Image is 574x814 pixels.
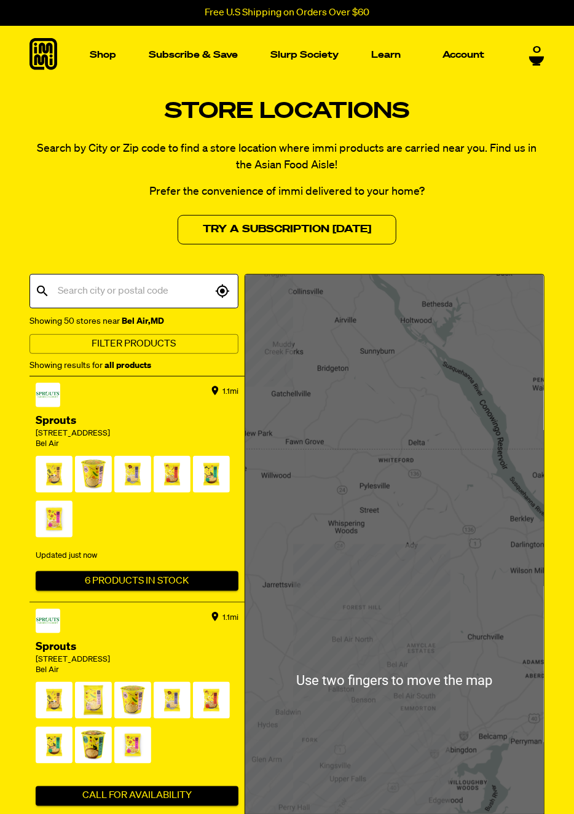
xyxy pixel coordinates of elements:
[265,45,344,65] a: Slurp Society
[36,786,238,806] button: Call For Availability
[270,50,339,60] p: Slurp Society
[85,26,489,84] nav: Main navigation
[438,45,489,65] a: Account
[36,665,238,676] div: Bel Air
[178,215,396,245] a: Try a Subscription [DATE]
[149,50,238,60] p: Subscribe & Save
[442,50,484,60] p: Account
[36,413,238,429] div: Sprouts
[104,361,151,370] strong: all products
[36,571,238,591] button: 6 Products In Stock
[29,334,238,354] button: Filter Products
[222,383,238,401] div: 1.1 mi
[55,280,212,303] input: Search city or postal code
[29,184,545,200] p: Prefer the convenience of immi delivered to your home?
[144,45,243,65] a: Subscribe & Save
[85,26,121,84] a: Shop
[36,429,238,439] div: [STREET_ADDRESS]
[90,50,116,60] p: Shop
[29,314,238,329] div: Showing 50 stores near
[529,42,545,63] a: 0
[366,26,406,84] a: Learn
[222,609,238,627] div: 1.1 mi
[371,50,401,60] p: Learn
[533,42,541,53] span: 0
[36,640,238,655] div: Sprouts
[120,317,164,326] strong: Bel Air , MD
[29,358,238,373] div: Showing results for
[36,655,238,665] div: [STREET_ADDRESS]
[29,141,545,174] p: Search by City or Zip code to find a store location where immi products are carried near you. Fin...
[36,439,238,450] div: Bel Air
[205,7,369,18] p: Free U.S Shipping on Orders Over $60
[36,546,238,566] div: Updated just now
[29,99,545,125] h1: Store Locations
